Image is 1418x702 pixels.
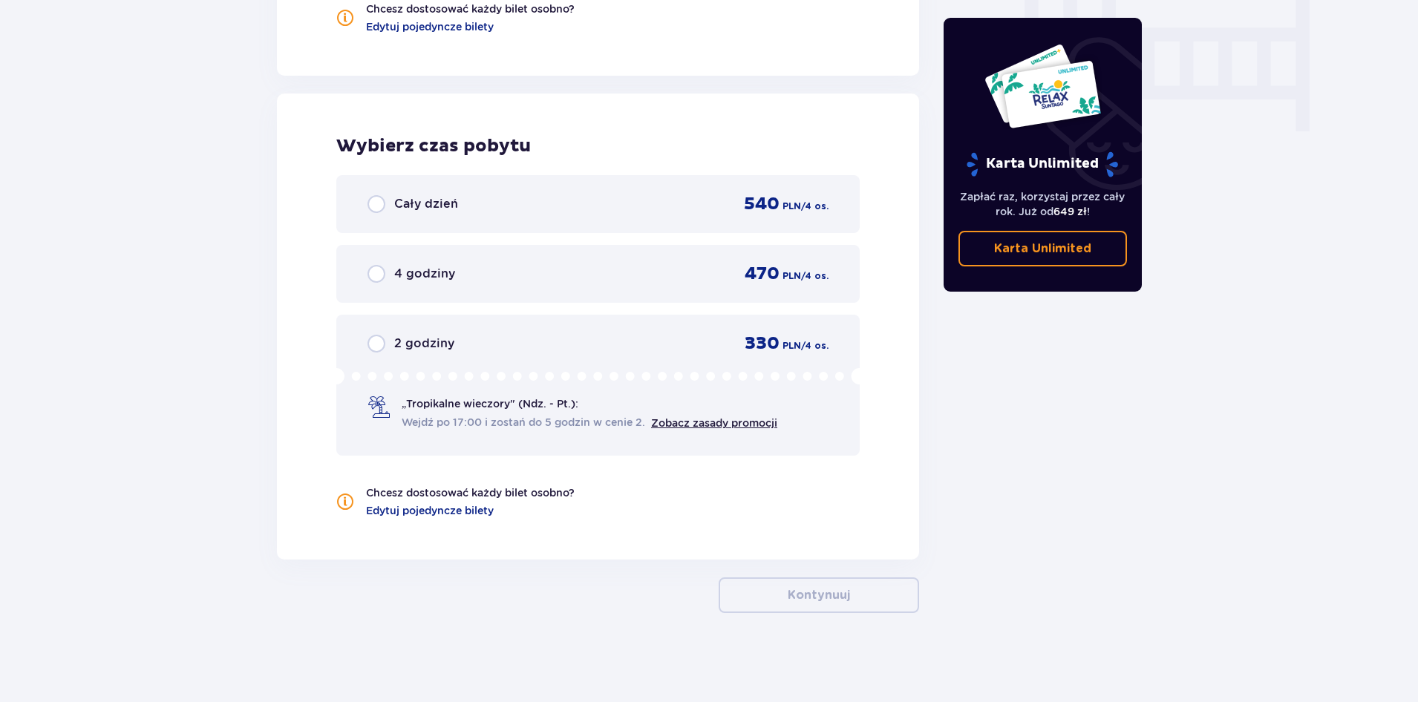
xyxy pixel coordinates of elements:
p: 470 [745,263,780,285]
p: / 4 os. [801,269,829,283]
a: Karta Unlimited [958,231,1128,266]
p: Karta Unlimited [994,240,1091,257]
a: Edytuj pojedyncze bilety [366,503,494,518]
p: „Tropikalne wieczory" (Ndz. - Pt.): [402,396,578,411]
p: / 4 os. [801,200,829,213]
p: Wybierz czas pobytu [336,135,860,157]
p: Cały dzień [394,196,458,212]
p: PLN [782,200,801,213]
p: 330 [745,332,780,355]
a: Zobacz zasady promocji [651,417,777,429]
a: Edytuj pojedyncze bilety [366,19,494,34]
p: PLN [782,339,801,352]
p: / 4 os. [801,339,829,352]
span: Wejdź po 17:00 i zostań do 5 godzin w cenie 2. [402,415,645,430]
span: 649 zł [1053,206,1087,217]
p: Chcesz dostosować każdy bilet osobno? [366,485,575,500]
p: Chcesz dostosować każdy bilet osobno? [366,1,575,16]
button: Kontynuuj [719,577,919,613]
p: 540 [744,193,780,215]
p: Zapłać raz, korzystaj przez cały rok. Już od ! [958,189,1128,219]
p: 4 godziny [394,266,455,282]
p: PLN [782,269,801,283]
p: Karta Unlimited [965,151,1120,177]
p: Kontynuuj [788,587,850,603]
p: 2 godziny [394,335,454,352]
